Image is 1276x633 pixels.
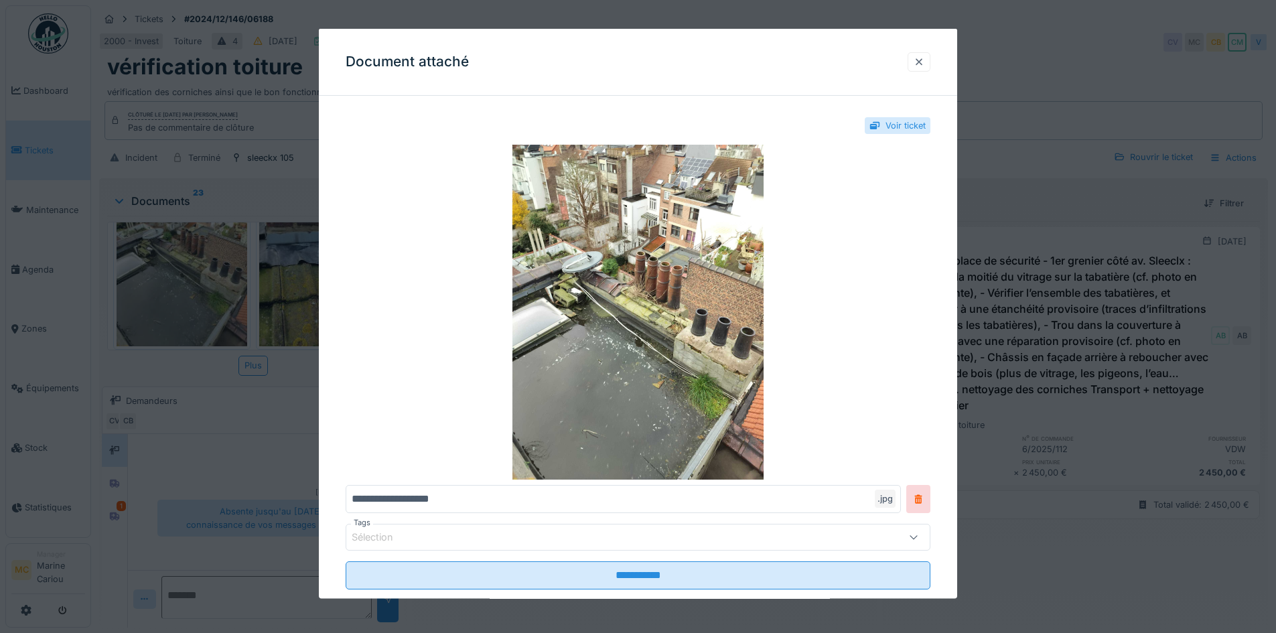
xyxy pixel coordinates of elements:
h3: Document attaché [346,54,469,70]
img: bb340ca6-ba18-47bb-9159-6b94e6f5fb92-IMG-20241205-WA0015.jpg [346,145,930,480]
div: .jpg [875,490,896,508]
div: Sélection [352,530,412,545]
label: Tags [351,517,373,529]
div: Voir ticket [885,119,926,132]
